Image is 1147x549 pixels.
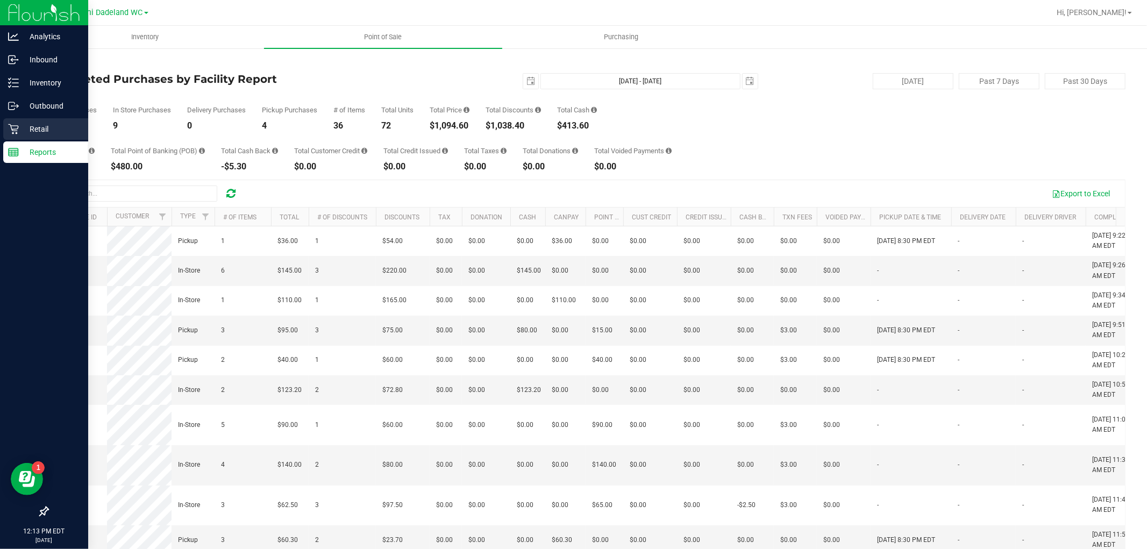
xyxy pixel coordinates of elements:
[430,122,469,130] div: $1,094.60
[197,208,215,226] a: Filter
[277,266,302,276] span: $145.00
[554,213,579,221] a: CanPay
[486,106,541,113] div: Total Discounts
[180,212,196,220] a: Type
[737,500,756,510] span: -$2.50
[823,460,840,470] span: $0.00
[877,295,879,305] span: -
[552,500,568,510] span: $0.00
[1057,8,1127,17] span: Hi, [PERSON_NAME]!
[178,266,200,276] span: In-Store
[630,500,646,510] span: $0.00
[221,460,225,470] span: 4
[552,535,572,545] span: $60.30
[592,500,612,510] span: $65.00
[430,106,469,113] div: Total Price
[823,236,840,246] span: $0.00
[486,122,541,130] div: $1,038.40
[382,236,403,246] span: $54.00
[959,73,1039,89] button: Past 7 Days
[382,325,403,336] span: $75.00
[381,122,414,130] div: 72
[535,106,541,113] i: Sum of the discount values applied to the all purchases in the date range.
[56,186,217,202] input: Search...
[72,8,143,17] span: Miami Dadeland WC
[780,236,797,246] span: $0.00
[221,236,225,246] span: 1
[1094,213,1141,221] a: Completed At
[442,147,448,154] i: Sum of all account credit issued for all refunds from returned purchases in the date range.
[780,295,797,305] span: $0.00
[277,236,298,246] span: $36.00
[1024,213,1076,221] a: Delivery Driver
[877,460,879,470] span: -
[1022,236,1024,246] span: -
[630,385,646,395] span: $0.00
[683,325,700,336] span: $0.00
[262,122,317,130] div: 4
[468,295,485,305] span: $0.00
[315,236,319,246] span: 1
[384,213,419,221] a: Discounts
[1092,415,1133,435] span: [DATE] 11:02 AM EDT
[19,76,83,89] p: Inventory
[958,325,959,336] span: -
[315,295,319,305] span: 1
[877,355,935,365] span: [DATE] 8:30 PM EDT
[1022,325,1024,336] span: -
[315,535,319,545] span: 2
[1092,290,1133,311] span: [DATE] 9:34 AM EDT
[958,266,959,276] span: -
[683,266,700,276] span: $0.00
[382,385,403,395] span: $72.80
[277,355,298,365] span: $40.00
[592,460,616,470] span: $140.00
[823,355,840,365] span: $0.00
[111,162,205,171] div: $480.00
[960,213,1006,221] a: Delivery Date
[958,385,959,395] span: -
[683,236,700,246] span: $0.00
[436,355,453,365] span: $0.00
[315,500,319,510] span: 3
[468,500,485,510] span: $0.00
[1022,420,1024,430] span: -
[552,266,568,276] span: $0.00
[19,99,83,112] p: Outbound
[111,147,205,154] div: Total Point of Banking (POB)
[737,236,754,246] span: $0.00
[823,535,840,545] span: $0.00
[280,213,299,221] a: Total
[590,32,653,42] span: Purchasing
[780,325,797,336] span: $3.00
[8,101,19,111] inline-svg: Outbound
[116,212,149,220] a: Customer
[1022,295,1024,305] span: -
[468,236,485,246] span: $0.00
[780,385,797,395] span: $0.00
[630,295,646,305] span: $0.00
[958,355,959,365] span: -
[178,236,198,246] span: Pickup
[333,106,365,113] div: # of Items
[468,385,485,395] span: $0.00
[683,420,700,430] span: $0.00
[382,420,403,430] span: $60.00
[630,236,646,246] span: $0.00
[877,535,935,545] span: [DATE] 8:30 PM EDT
[592,355,612,365] span: $40.00
[958,535,959,545] span: -
[277,500,298,510] span: $62.50
[958,500,959,510] span: -
[823,295,840,305] span: $0.00
[221,385,225,395] span: 2
[683,460,700,470] span: $0.00
[382,460,403,470] span: $80.00
[1045,184,1117,203] button: Export to Excel
[823,420,840,430] span: $0.00
[523,74,538,89] span: select
[780,420,797,430] span: $3.00
[1022,385,1024,395] span: -
[1022,460,1024,470] span: -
